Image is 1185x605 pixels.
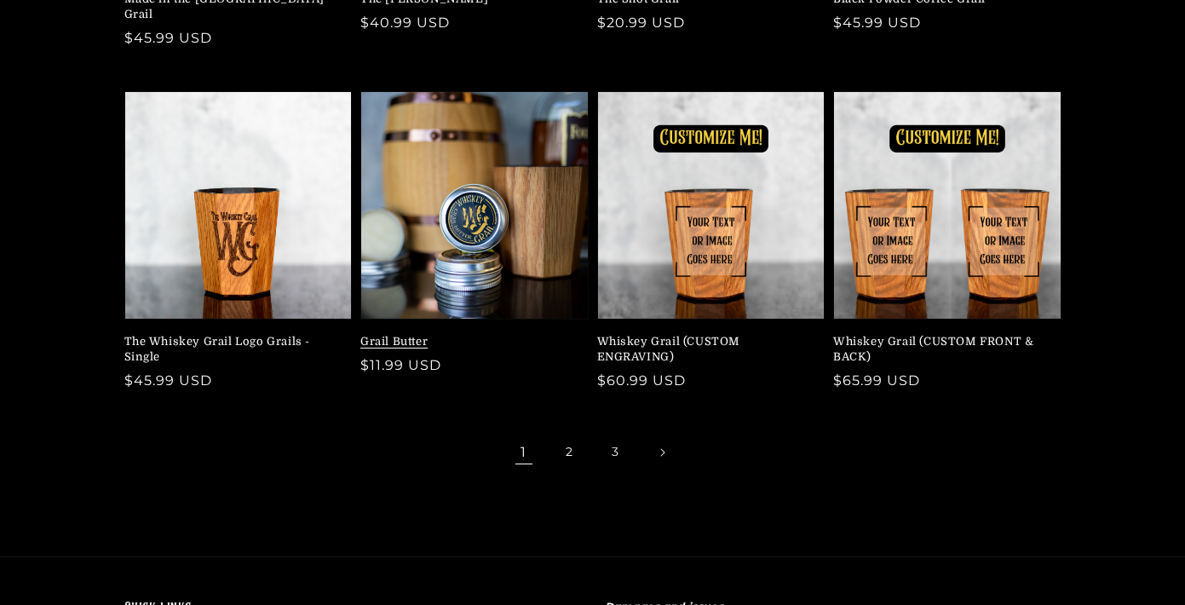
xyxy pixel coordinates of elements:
[597,434,635,471] a: Page 3
[124,334,342,365] a: The Whiskey Grail Logo Grails - Single
[833,334,1051,365] a: Whiskey Grail (CUSTOM FRONT & BACK)
[551,434,589,471] a: Page 2
[124,434,1061,471] nav: Pagination
[505,434,543,471] span: Page 1
[597,334,815,365] a: Whiskey Grail (CUSTOM ENGRAVING)
[360,334,578,349] a: Grail Butter
[643,434,681,471] a: Next page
